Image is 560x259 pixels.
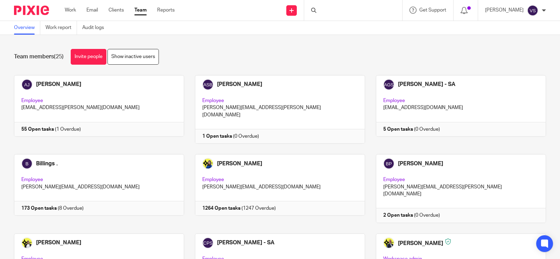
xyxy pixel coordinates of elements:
a: Team [134,7,147,14]
span: Get Support [419,8,446,13]
a: Reports [157,7,175,14]
a: Email [86,7,98,14]
span: (25) [54,54,64,59]
a: Overview [14,21,40,35]
a: Invite people [71,49,106,65]
a: Audit logs [82,21,109,35]
img: svg%3E [527,5,538,16]
a: Work report [45,21,77,35]
h1: Team members [14,53,64,60]
a: Clients [108,7,124,14]
img: Pixie [14,6,49,15]
a: Show inactive users [107,49,159,65]
a: Work [65,7,76,14]
p: [PERSON_NAME] [485,7,524,14]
